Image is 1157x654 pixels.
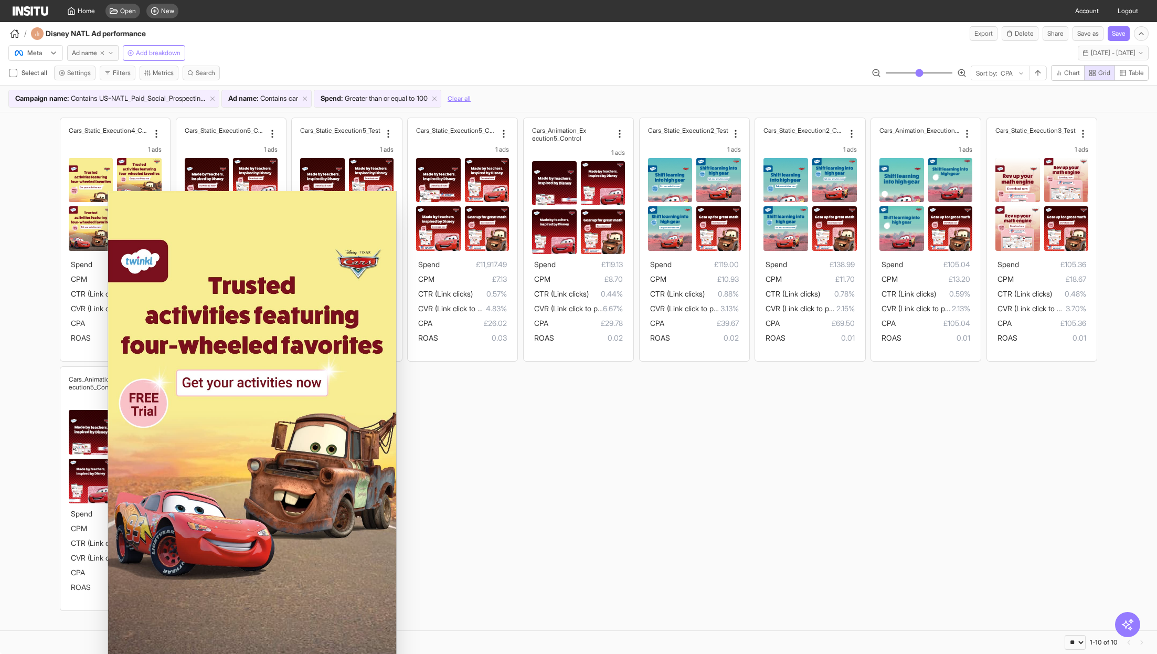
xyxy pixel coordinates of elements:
[99,93,206,104] span: US-NATL_Paid_Social_Prospecting_Interests_Sales_Disney_Properties_July25
[31,27,174,40] div: Disney NATL Ad performance
[92,258,160,271] span: £264.50
[534,260,556,269] span: Spend
[1052,288,1086,300] span: 0.48%
[1012,317,1086,330] span: £105.36
[666,273,739,286] span: £10.93
[766,275,782,283] span: CPM
[534,289,589,298] span: CTR (Link clicks)
[24,28,27,39] span: /
[486,302,507,315] span: 4.83%
[222,90,311,107] div: Ad name:Containscar
[786,332,854,344] span: 0.01
[69,383,118,391] h2: ecution5_Control
[416,145,509,154] div: 1 ads
[100,66,135,80] button: Filters
[766,260,787,269] span: Spend
[13,6,48,16] img: Logo
[650,319,664,328] span: CPA
[69,397,162,406] div: 1 ads
[1098,69,1110,77] span: Grid
[1091,49,1135,57] span: [DATE] - [DATE]
[882,289,936,298] span: CTR (Link clicks)
[534,319,548,328] span: CPA
[879,126,960,134] h2: Cars_Animation_Execution2_Test
[1002,26,1038,41] button: Delete
[898,273,970,286] span: £13.20
[670,332,739,344] span: 0.02
[136,49,181,57] span: Add breakdown
[556,258,623,271] span: £119.13
[976,69,997,78] span: Sort by:
[91,581,160,594] span: 0.01
[228,93,258,104] span: Ad name :
[434,273,507,286] span: £7.13
[161,7,174,15] span: New
[1084,65,1115,81] button: Grid
[1108,26,1130,41] button: Save
[418,319,432,328] span: CPA
[418,289,473,298] span: CTR (Link clicks)
[532,126,612,142] div: Cars_Animation_Execution5_Control
[882,275,898,283] span: CPM
[438,332,507,344] span: 0.03
[997,289,1052,298] span: CTR (Link clicks)
[882,333,901,342] span: ROAS
[71,319,85,328] span: CPA
[54,66,95,80] button: Settings
[8,27,27,40] button: /
[1043,26,1068,41] button: Share
[300,145,393,154] div: 1 ads
[550,273,623,286] span: £8.70
[69,375,123,383] h2: Cars_Animation_Ex
[1090,638,1118,647] div: 1-10 of 10
[69,145,162,154] div: 1 ads
[71,275,87,283] span: CPM
[1129,69,1144,77] span: Table
[321,93,343,104] span: Spend :
[183,66,220,80] button: Search
[448,90,471,108] button: Clear all
[432,317,507,330] span: £26.02
[995,145,1088,154] div: 1 ads
[997,319,1012,328] span: CPA
[836,302,855,315] span: 2.15%
[416,126,496,134] div: Cars_Static_Execution5_Control
[9,90,219,107] div: Campaign name:ContainsUS-NATL_Paid_Social_Prospecting_Interests_Sales_Disney_Properties_July25
[91,332,160,344] span: 0.04
[71,539,125,547] span: CTR (Link clicks)
[185,145,278,154] div: 1 ads
[67,69,91,77] span: Settings
[1064,69,1080,77] span: Chart
[22,69,49,77] span: Select all
[71,289,125,298] span: CTR (Link clicks)
[71,509,92,518] span: Spend
[896,317,970,330] span: £105.04
[820,288,854,300] span: 0.78%
[185,126,265,134] div: Cars_Static_Execution5_Control
[650,289,705,298] span: CTR (Link clicks)
[123,45,185,61] button: Add breakdown
[418,260,440,269] span: Spend
[418,333,438,342] span: ROAS
[650,260,672,269] span: Spend
[648,126,728,134] h2: Cars_Static_Execution2_Test
[140,66,178,80] button: Metrics
[787,258,854,271] span: £138.99
[71,524,87,533] span: CPM
[882,304,973,313] span: CVR (Link click to purchase)
[1017,332,1086,344] span: 0.01
[15,93,69,104] span: Campaign name :
[763,126,844,134] h2: Cars_Static_Execution2_Control
[532,126,586,134] h2: Cars_Animation_Ex
[418,304,510,313] span: CVR (Link click to purchase)
[92,508,160,520] span: £123.03
[1014,273,1086,286] span: £18.67
[532,134,581,142] h2: ecution5_Control
[1078,46,1149,60] button: [DATE] - [DATE]
[603,302,623,315] span: 6.67%
[997,275,1014,283] span: CPM
[71,93,97,104] span: Contains
[766,289,820,298] span: CTR (Link clicks)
